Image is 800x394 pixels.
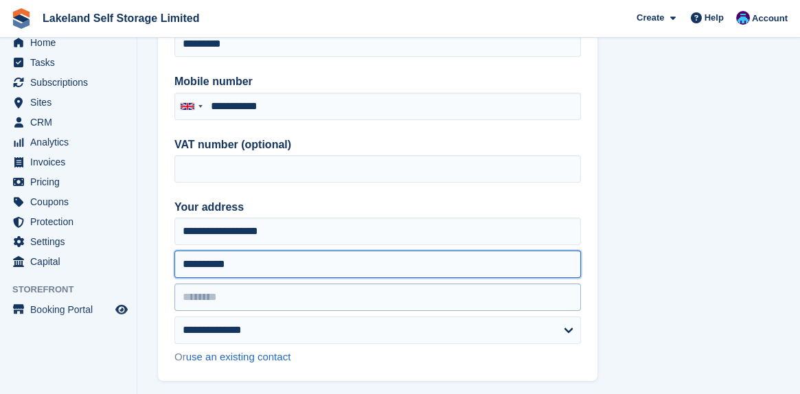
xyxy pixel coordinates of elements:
[30,113,113,132] span: CRM
[705,11,724,25] span: Help
[30,73,113,92] span: Subscriptions
[175,93,207,119] div: United Kingdom: +44
[113,301,130,318] a: Preview store
[7,132,130,152] a: menu
[30,132,113,152] span: Analytics
[174,73,581,90] label: Mobile number
[30,172,113,192] span: Pricing
[736,11,750,25] img: David Dickson
[11,8,32,29] img: stora-icon-8386f47178a22dfd0bd8f6a31ec36ba5ce8667c1dd55bd0f319d3a0aa187defe.svg
[7,33,130,52] a: menu
[37,7,205,30] a: Lakeland Self Storage Limited
[186,351,291,362] a: use an existing contact
[30,232,113,251] span: Settings
[7,73,130,92] a: menu
[174,137,581,153] label: VAT number (optional)
[30,93,113,112] span: Sites
[7,93,130,112] a: menu
[30,212,113,231] span: Protection
[7,172,130,192] a: menu
[7,232,130,251] a: menu
[30,192,113,211] span: Coupons
[7,152,130,172] a: menu
[30,300,113,319] span: Booking Portal
[752,12,788,25] span: Account
[30,33,113,52] span: Home
[12,283,137,297] span: Storefront
[637,11,664,25] span: Create
[30,252,113,271] span: Capital
[174,349,581,365] div: Or
[7,113,130,132] a: menu
[174,199,581,216] label: Your address
[7,252,130,271] a: menu
[7,212,130,231] a: menu
[30,152,113,172] span: Invoices
[7,300,130,319] a: menu
[30,53,113,72] span: Tasks
[7,53,130,72] a: menu
[7,192,130,211] a: menu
